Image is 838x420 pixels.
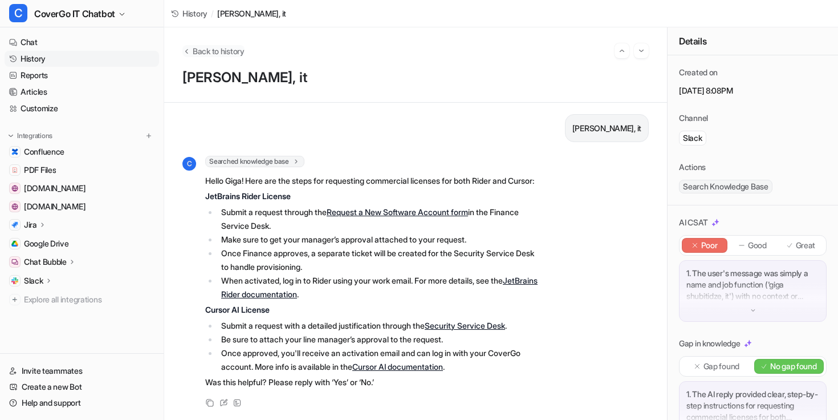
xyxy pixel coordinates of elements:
button: Go to next session [634,43,649,58]
p: Good [748,240,767,251]
p: Hello Giga! Here are the steps for requesting commercial licenses for both Rider and Cursor: [205,174,539,188]
li: Submit a request with a detailed justification through the . [218,319,539,333]
a: History [5,51,159,67]
a: Customize [5,100,159,116]
img: Slack [11,277,18,284]
p: Jira [24,219,37,231]
span: C [9,4,27,22]
span: [DOMAIN_NAME] [24,201,86,212]
a: Explore all integrations [5,292,159,308]
span: History [182,7,208,19]
span: Searched knowledge base [205,156,304,167]
span: Confluence [24,146,64,157]
span: C [182,157,196,171]
a: support.atlassian.com[DOMAIN_NAME] [5,199,159,215]
img: Next session [637,46,645,56]
img: Jira [11,221,18,228]
a: community.atlassian.com[DOMAIN_NAME] [5,180,159,196]
a: Chat [5,34,159,50]
span: [PERSON_NAME], it [217,7,286,19]
a: Help and support [5,395,159,411]
p: 1. The user's message was simply a name and job function ('giga shubitidze, it') with no context ... [686,268,819,302]
p: Gap found [703,361,739,372]
a: Reports [5,67,159,83]
li: Submit a request through the in the Finance Service Desk. [218,205,539,233]
p: Great [796,240,816,251]
p: Gap in knowledge [679,338,741,349]
li: Once approved, you'll receive an activation email and can log in with your CoverGo account. More ... [218,346,539,374]
span: Search Knowledge Base [679,180,772,193]
p: AI CSAT [679,217,708,228]
button: Go to previous session [615,43,629,58]
img: community.atlassian.com [11,185,18,192]
a: Invite teammates [5,363,159,379]
img: expand menu [7,132,15,140]
a: Security Service Desk [425,321,505,330]
img: Previous session [618,46,626,56]
li: When activated, log in to Rider using your work email. For more details, see the . [218,274,539,301]
a: Request a New Software Account form [327,207,468,217]
strong: JetBrains Rider License [205,191,291,201]
img: menu_add.svg [145,132,153,140]
a: PDF FilesPDF Files [5,162,159,178]
li: Be sure to attach your line manager’s approval to the request. [218,333,539,346]
p: Channel [679,112,708,124]
p: Slack [683,132,702,144]
a: Google DriveGoogle Drive [5,236,159,252]
li: Once Finance approves, a separate ticket will be created for the Security Service Desk to handle ... [218,247,539,274]
p: Created on [679,67,718,78]
span: Google Drive [24,238,69,249]
span: [DOMAIN_NAME] [24,183,86,194]
img: down-arrow [749,306,757,314]
img: explore all integrations [9,294,21,305]
img: PDF Files [11,167,18,173]
p: No gap found [770,361,817,372]
button: Back to history [182,45,245,57]
img: Confluence [11,148,18,155]
p: [PERSON_NAME], it [572,122,641,135]
p: Chat Bubble [24,256,67,268]
span: / [211,7,214,19]
a: ConfluenceConfluence [5,144,159,160]
div: Details [668,27,838,55]
span: Back to history [193,45,245,57]
p: Actions [679,161,706,173]
strong: Cursor AI License [205,305,270,314]
button: Integrations [5,130,56,142]
a: Articles [5,84,159,100]
p: Was this helpful? Please reply with ‘Yes’ or ‘No.’ [205,375,539,389]
span: PDF Files [24,164,56,176]
span: Explore all integrations [24,290,154,309]
p: Poor [701,240,718,251]
li: Make sure to get your manager’s approval attached to your request. [218,233,539,247]
h1: [PERSON_NAME], it [182,70,649,86]
img: Google Drive [11,240,18,247]
a: Cursor AI documentation [352,362,443,371]
img: Chat Bubble [11,259,18,265]
p: Slack [24,275,43,286]
a: JetBrains Rider documentation [221,276,538,299]
img: support.atlassian.com [11,203,18,210]
p: Integrations [17,131,52,140]
span: CoverGo IT Chatbot [34,6,115,22]
p: [DATE] 8:08PM [679,85,827,96]
a: Create a new Bot [5,379,159,395]
a: History [171,7,208,19]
